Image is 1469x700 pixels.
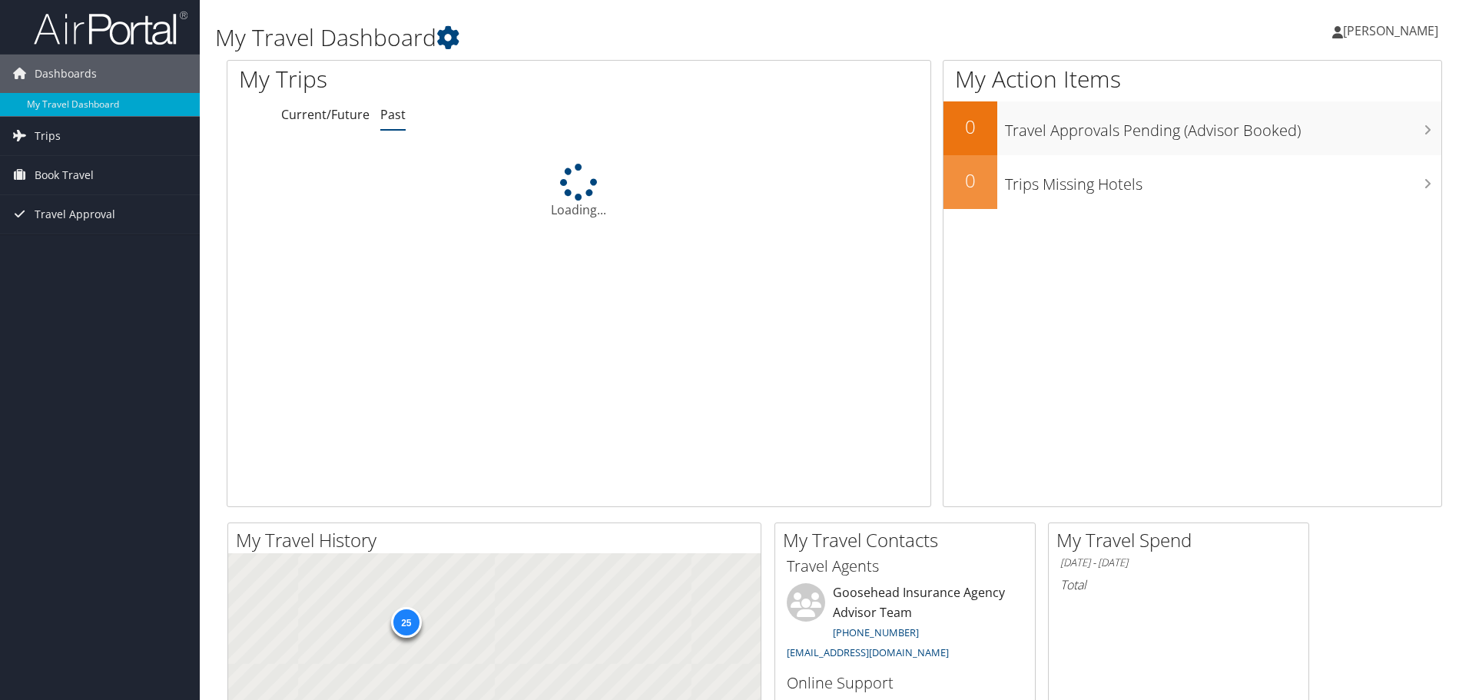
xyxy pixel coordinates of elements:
[281,106,370,123] a: Current/Future
[227,164,930,219] div: Loading...
[943,155,1441,209] a: 0Trips Missing Hotels
[787,556,1023,577] h3: Travel Agents
[1343,22,1438,39] span: [PERSON_NAME]
[783,527,1035,553] h2: My Travel Contacts
[35,195,115,234] span: Travel Approval
[215,22,1041,54] h1: My Travel Dashboard
[35,156,94,194] span: Book Travel
[943,114,997,140] h2: 0
[787,645,949,659] a: [EMAIL_ADDRESS][DOMAIN_NAME]
[239,63,626,95] h1: My Trips
[1332,8,1454,54] a: [PERSON_NAME]
[1056,527,1308,553] h2: My Travel Spend
[1005,112,1441,141] h3: Travel Approvals Pending (Advisor Booked)
[390,607,421,638] div: 25
[787,672,1023,694] h3: Online Support
[833,625,919,639] a: [PHONE_NUMBER]
[1005,166,1441,195] h3: Trips Missing Hotels
[35,117,61,155] span: Trips
[380,106,406,123] a: Past
[34,10,187,46] img: airportal-logo.png
[1060,576,1297,593] h6: Total
[1060,556,1297,570] h6: [DATE] - [DATE]
[943,63,1441,95] h1: My Action Items
[35,55,97,93] span: Dashboards
[779,583,1031,665] li: Goosehead Insurance Agency Advisor Team
[943,168,997,194] h2: 0
[236,527,761,553] h2: My Travel History
[943,101,1441,155] a: 0Travel Approvals Pending (Advisor Booked)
